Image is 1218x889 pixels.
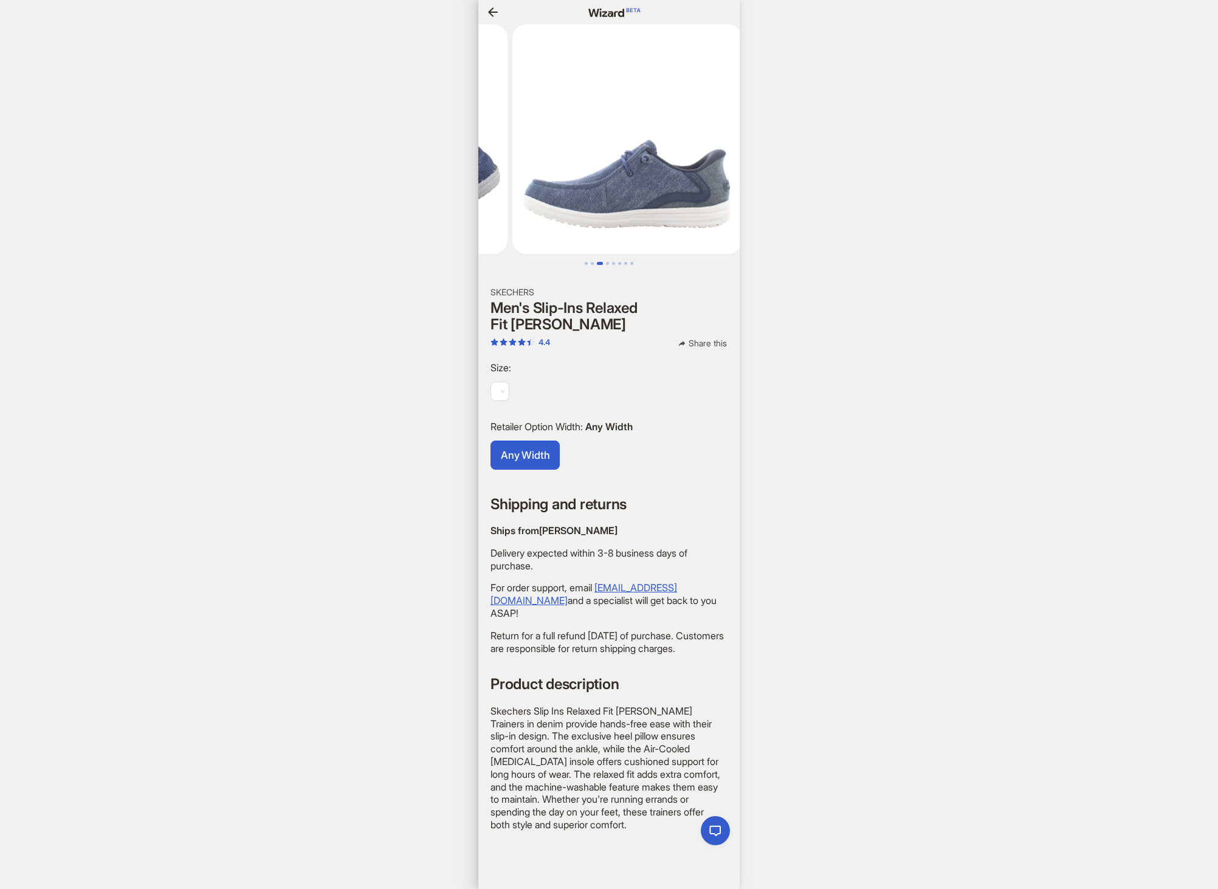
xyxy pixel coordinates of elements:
[630,262,633,265] button: Go to slide 8
[585,262,588,265] button: Go to slide 1
[668,337,737,349] button: Share this
[606,262,609,265] button: Go to slide 4
[518,338,526,346] span: star
[538,337,550,348] div: 4.4
[512,24,742,254] img: Men's Slip-Ins Relaxed Fit Melson Men's Slip-Ins Relaxed Fit Melson image 3
[490,630,728,655] p: Return for a full refund [DATE] of purchase. Customers are responsible for return shipping charges.
[689,338,727,349] span: Share this
[490,582,728,619] p: For order support, email and a specialist will get back to you ASAP!
[490,362,511,374] span: Size :
[585,420,633,433] span: Any Width
[527,338,535,346] span: star
[501,449,549,461] span: Any Width
[490,547,728,572] p: Delivery expected within 3-8 business days of purchase.
[500,338,507,346] span: star
[490,582,677,606] a: [EMAIL_ADDRESS][DOMAIN_NAME]
[509,338,517,346] span: star
[490,524,618,537] span: Ships from [PERSON_NAME]
[618,262,621,265] button: Go to slide 6
[490,441,560,470] label: available
[597,262,603,265] button: Go to slide 3
[490,676,728,692] h2: Product description
[624,262,627,265] button: Go to slide 7
[490,420,585,433] span: Retailer Option Width :
[490,496,728,512] h2: Shipping and returns
[490,705,728,831] p: Skechers Slip Ins Relaxed Fit [PERSON_NAME] Trainers in denim provide hands-free ease with their ...
[490,338,498,346] span: star
[490,300,728,332] h1: Men's Slip-Ins Relaxed Fit [PERSON_NAME]
[490,337,550,348] div: 4.4 out of 5 stars
[591,262,594,265] button: Go to slide 2
[490,287,728,298] h2: SKECHERS
[612,262,615,265] button: Go to slide 5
